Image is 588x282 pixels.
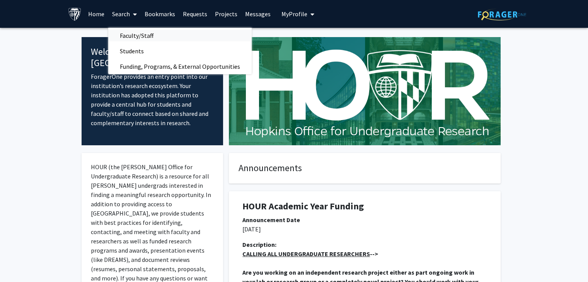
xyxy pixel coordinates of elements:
[242,224,487,234] p: [DATE]
[242,250,370,258] u: CALLING ALL UNDERGRADUATE RESEARCHERS
[91,46,214,69] h4: Welcome to [GEOGRAPHIC_DATA]
[108,61,252,72] a: Funding, Programs, & External Opportunities
[108,0,141,27] a: Search
[281,10,307,18] span: My Profile
[478,8,526,20] img: ForagerOne Logo
[141,0,179,27] a: Bookmarks
[108,43,155,59] span: Students
[242,250,378,258] strong: -->
[84,0,108,27] a: Home
[229,37,501,145] img: Cover Image
[242,240,487,249] div: Description:
[179,0,211,27] a: Requests
[108,45,252,57] a: Students
[242,215,487,224] div: Announcement Date
[108,30,252,41] a: Faculty/Staff
[91,72,214,127] p: ForagerOne provides an entry point into our institution’s research ecosystem. Your institution ha...
[6,247,33,276] iframe: Chat
[68,7,82,21] img: Johns Hopkins University Logo
[108,59,252,74] span: Funding, Programs, & External Opportunities
[239,163,491,174] h4: Announcements
[108,28,165,43] span: Faculty/Staff
[211,0,241,27] a: Projects
[242,201,487,212] h1: HOUR Academic Year Funding
[241,0,274,27] a: Messages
